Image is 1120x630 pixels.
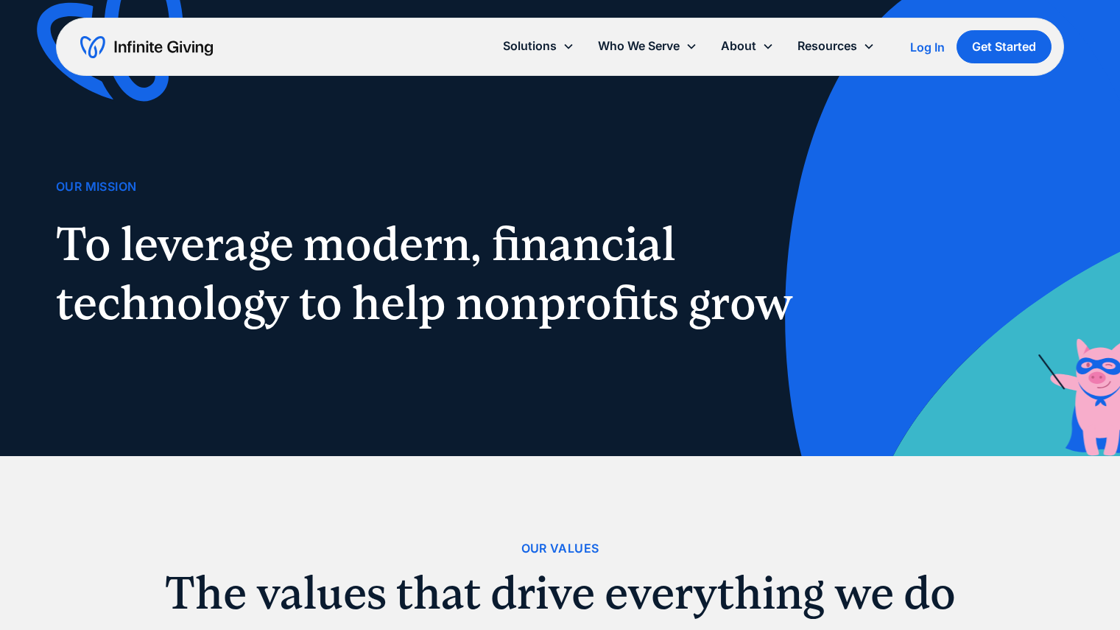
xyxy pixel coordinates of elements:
h1: To leverage modern, financial technology to help nonprofits grow [56,214,810,332]
div: Who We Serve [598,36,680,56]
div: Our Mission [56,177,136,197]
div: Who We Serve [586,30,709,62]
div: Resources [797,36,857,56]
a: Get Started [957,30,1052,63]
a: home [80,35,213,59]
div: Our Values [521,539,599,559]
h2: The values that drive everything we do [56,570,1064,616]
div: Resources [786,30,887,62]
a: Log In [910,38,945,56]
div: About [709,30,786,62]
div: Log In [910,41,945,53]
div: About [721,36,756,56]
div: Solutions [503,36,557,56]
div: Solutions [491,30,586,62]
